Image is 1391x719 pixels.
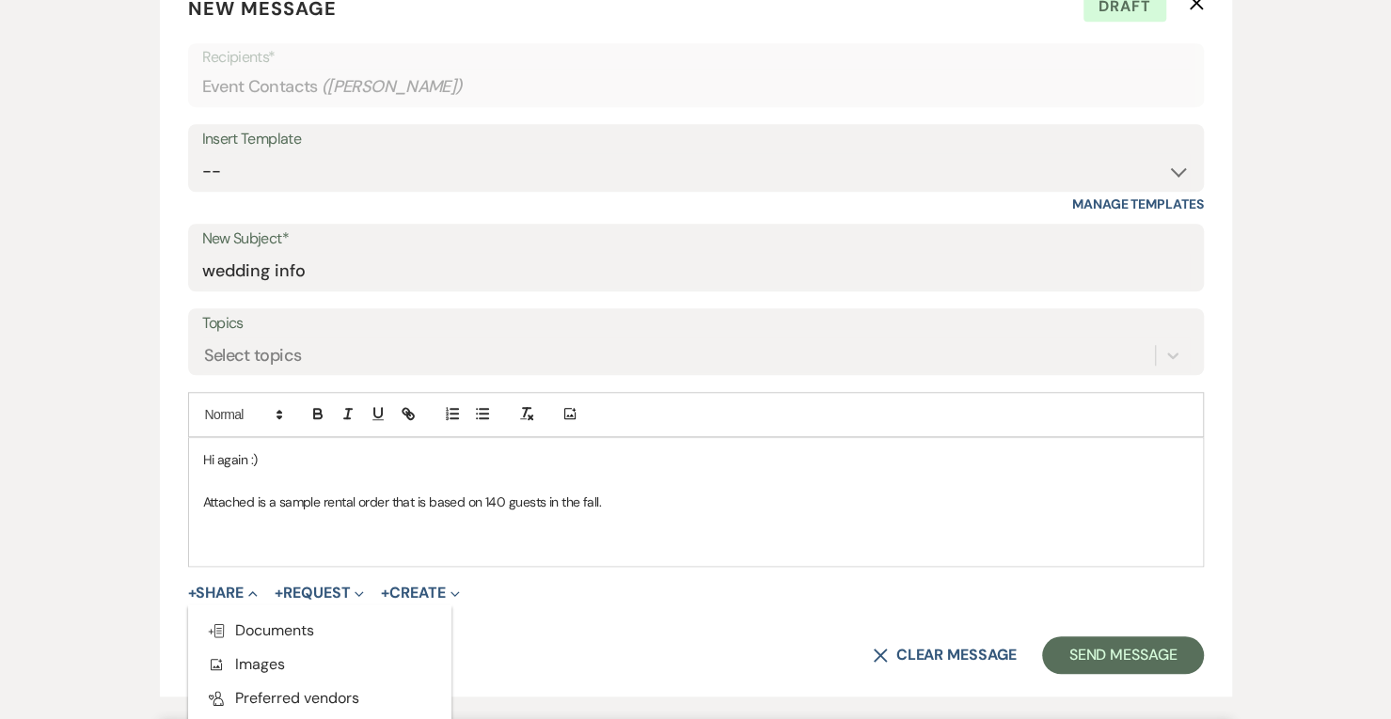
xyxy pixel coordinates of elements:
label: New Subject* [202,226,1190,253]
button: Documents [188,614,451,648]
div: Select topics [204,342,302,367]
p: Recipients* [202,45,1190,70]
button: Images [188,648,451,681]
span: + [275,586,283,601]
div: Event Contacts [202,69,1190,105]
label: Topics [202,310,1190,337]
span: Documents [207,620,314,640]
a: Manage Templates [1072,195,1204,212]
p: Attached is a sample rental order that is based on 140 guests in the fall. [203,492,1189,512]
p: Hi again :) [203,449,1189,470]
button: Share [188,586,259,601]
span: + [381,586,389,601]
span: ( [PERSON_NAME] ) [322,74,463,100]
span: + [188,586,197,601]
button: Preferred vendors [188,681,451,715]
button: Create [381,586,459,601]
div: Insert Template [202,126,1190,153]
span: Images [207,654,285,674]
button: Clear message [873,648,1016,663]
button: Send Message [1042,636,1203,674]
button: Request [275,586,364,601]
